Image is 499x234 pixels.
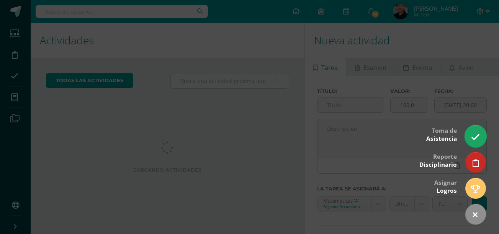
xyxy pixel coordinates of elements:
span: Asistencia [426,135,457,143]
div: Toma de [426,122,457,146]
div: Reporte [419,148,457,172]
span: Logros [437,187,457,195]
span: Disciplinario [419,161,457,169]
div: Asignar [434,174,457,198]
